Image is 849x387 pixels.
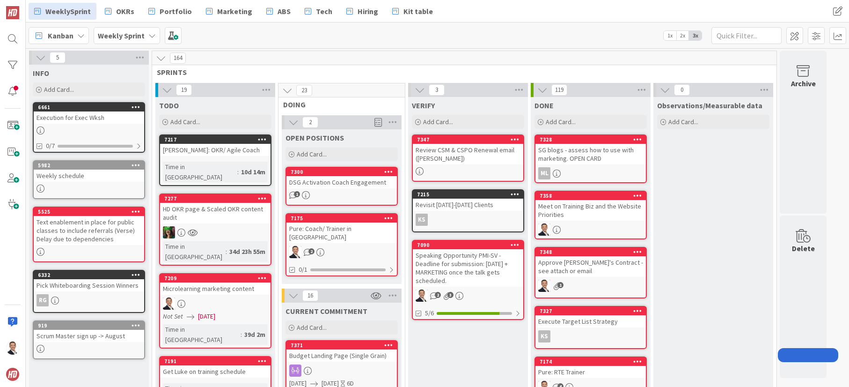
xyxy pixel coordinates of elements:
span: Tech [316,6,332,17]
span: 16 [302,290,318,301]
div: 6332 [38,272,144,278]
div: 7348Approve [PERSON_NAME]'s Contract - see attach or email [535,248,646,277]
div: 7215 [417,191,523,198]
span: Add Card... [44,85,74,94]
span: Hiring [358,6,378,17]
span: SPRINTS [157,67,765,77]
a: WeeklySprint [29,3,96,20]
div: 7217 [160,135,271,144]
div: 7215 [413,190,523,199]
div: Pick Whiteboarding Session Winners [34,279,144,291]
span: 5 [50,52,66,63]
div: 7328 [540,136,646,143]
div: Scrum Master sign up -> August [34,330,144,342]
span: 2 [308,248,315,254]
div: 7371 [291,342,397,349]
img: SL [6,342,19,355]
div: Pure: RTE Trainer [535,366,646,378]
div: 7174Pure: RTE Trainer [535,357,646,378]
div: 7191 [164,358,271,365]
span: Add Card... [297,323,327,332]
span: TODO [159,101,179,110]
div: KS [416,214,428,226]
div: SL [160,226,271,238]
div: 7347 [417,136,523,143]
span: ABS [278,6,291,17]
span: 3 [429,84,445,96]
div: 7348 [535,248,646,256]
a: 7327Execute Target List StrategyKS [534,306,647,349]
div: 7175Pure: Coach/ Trainer in [GEOGRAPHIC_DATA] [286,214,397,243]
span: 2 [302,117,318,128]
a: 7348Approve [PERSON_NAME]'s Contract - see attach or emailSL [534,247,647,298]
span: : [226,246,227,257]
a: 6332Pick Whiteboarding Session WinnersRG [33,270,145,313]
div: 7175 [286,214,397,223]
span: 1 [557,282,564,288]
span: Add Card... [170,118,200,126]
div: ML [535,167,646,179]
a: 7215Revisit [DATE]-[DATE] ClientsKS [412,189,524,232]
div: 7358 [535,192,646,200]
span: Observations/Measurable data [657,101,762,110]
div: 7209 [164,275,271,282]
div: 5525Text enablement in place for public classes to include referrals (Verse) Delay due to depende... [34,208,144,245]
div: SL [160,298,271,310]
a: Hiring [341,3,384,20]
div: 7174 [535,357,646,366]
a: 7277HD OKR page & Scaled OKR content auditSLTime in [GEOGRAPHIC_DATA]:34d 23h 55m [159,193,271,266]
b: Weekly Sprint [98,31,145,40]
div: SL [535,280,646,292]
img: Visit kanbanzone.com [6,6,19,19]
span: Marketing [217,6,252,17]
div: Get Luke on training schedule [160,365,271,378]
div: 39d 2m [242,329,268,340]
span: : [241,329,242,340]
div: Review CSM & CSPO Renewal email ([PERSON_NAME]) [413,144,523,164]
div: 6661 [38,104,144,111]
span: 1x [664,31,676,40]
div: 7191 [160,357,271,365]
div: Time in [GEOGRAPHIC_DATA] [163,241,226,262]
div: 7347 [413,135,523,144]
div: 7371 [286,341,397,350]
span: Add Card... [297,150,327,158]
div: Speaking Opportunity PMI-SV - Deadline for submission: [DATE] + MARKETING once the talk gets sche... [413,249,523,287]
div: DSG Activation Coach Engagement [286,176,397,188]
div: Budget Landing Page (Single Grain) [286,350,397,362]
div: 6332 [34,271,144,279]
div: 7277HD OKR page & Scaled OKR content audit [160,194,271,223]
span: OKRs [116,6,134,17]
div: 7347Review CSM & CSPO Renewal email ([PERSON_NAME]) [413,135,523,164]
div: 6661Execution for Exec Wksh [34,103,144,124]
div: KS [538,330,550,342]
div: Microlearning marketing content [160,283,271,295]
div: 7358Meet on Training Biz and the Website Priorities [535,192,646,221]
div: RG [37,294,49,306]
a: 6661Execution for Exec Wksh0/7 [33,102,145,153]
div: 7358 [540,193,646,199]
div: 7277 [160,194,271,203]
span: Add Card... [546,118,576,126]
span: INFO [33,68,49,78]
span: 23 [296,85,312,96]
a: Portfolio [143,3,198,20]
div: Execution for Exec Wksh [34,112,144,124]
div: 5525 [34,208,144,216]
div: Archive [791,78,816,89]
img: SL [416,290,428,302]
a: 5525Text enablement in place for public classes to include referrals (Verse) Delay due to depende... [33,207,145,262]
div: 7300 [291,169,397,175]
span: DONE [534,101,554,110]
span: Add Card... [423,118,453,126]
a: 7209Microlearning marketing contentSLNot Set[DATE]Time in [GEOGRAPHIC_DATA]:39d 2m [159,273,271,349]
span: 0/7 [46,141,55,151]
a: 7358Meet on Training Biz and the Website PrioritiesSL [534,191,647,239]
img: SL [163,226,175,238]
div: 7215Revisit [DATE]-[DATE] Clients [413,190,523,211]
span: Kanban [48,30,73,41]
a: 919Scrum Master sign up -> August [33,320,145,359]
div: 6661 [34,103,144,112]
a: Tech [299,3,338,20]
div: 7328 [535,135,646,144]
